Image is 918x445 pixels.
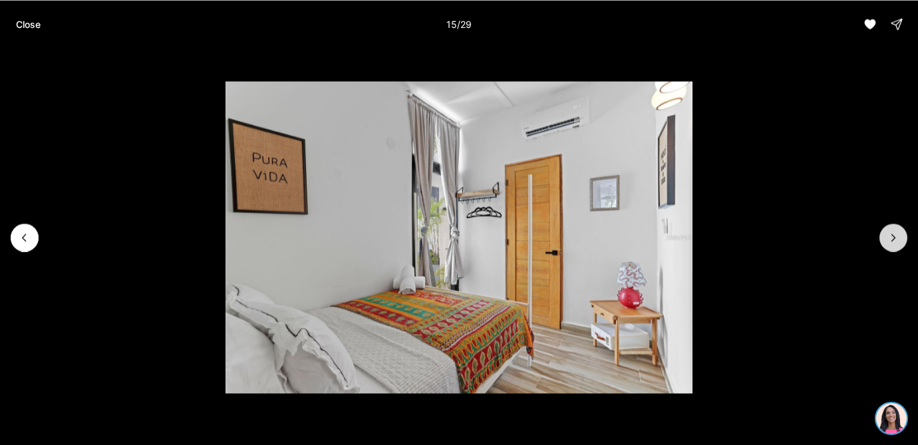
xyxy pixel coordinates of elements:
p: Close [16,19,41,29]
p: 15 / 29 [446,18,472,29]
img: be3d4b55-7850-4bcb-9297-a2f9cd376e78.png [8,8,39,39]
button: Previous slide [11,223,39,251]
button: Next slide [879,223,907,251]
button: Close [8,11,49,37]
